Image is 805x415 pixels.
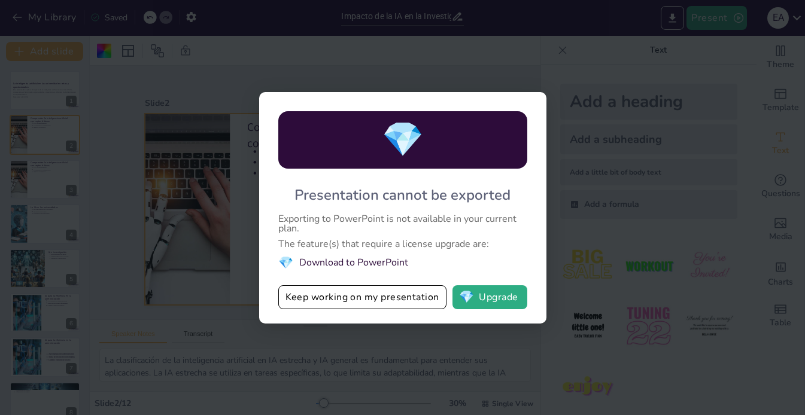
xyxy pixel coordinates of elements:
div: Exporting to PowerPoint is not available in your current plan. [278,214,527,233]
div: The feature(s) that require a license upgrade are: [278,239,527,249]
span: Diamante [459,291,474,303]
li: Download to PowerPoint [278,255,527,271]
span: Diamante [278,255,293,271]
button: DiamanteUpgrade [452,285,527,309]
button: Keep working on my presentation [278,285,446,309]
span: Diamante [382,117,424,163]
div: Presentation cannot be exported [294,185,511,205]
